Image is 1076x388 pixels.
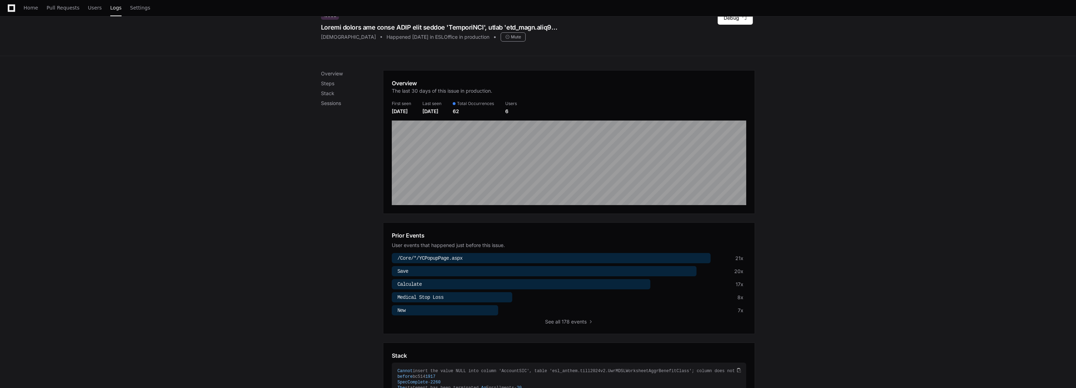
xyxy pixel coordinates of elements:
button: Debug [718,11,753,25]
div: 7x [738,307,743,314]
span: New [397,308,406,313]
p: Sessions [321,100,383,107]
div: 20x [734,268,743,275]
div: Happened [DATE] in ESLOffice in production [387,33,489,41]
div: 21x [735,255,743,262]
app-pz-page-link-header: Overview [392,79,746,99]
span: See [545,318,554,325]
h1: Stack [392,351,407,360]
span: Cannot [397,369,413,374]
span: 2260 [431,380,441,385]
span: Users [88,6,102,10]
span: Calculate [397,282,422,287]
span: Logs [110,6,122,10]
div: Users [505,101,517,106]
div: [DATE] [422,108,441,115]
span: before [397,374,413,379]
div: [DATE] [392,108,411,115]
p: Steps [321,80,383,87]
span: Medical Stop Loss [397,295,444,300]
div: 6 [505,108,517,115]
div: First seen [392,101,411,106]
p: Overview [321,70,383,77]
div: Loremi dolors ame conse ADIP elit seddoe 'TemporiNCI', utlab 'etd_magn.aliq9271e3.AdmINIMVeniamqu... [321,23,558,32]
h1: Prior Events [392,231,425,240]
span: Settings [130,6,150,10]
span: all 178 events [555,318,587,325]
div: 17x [736,281,743,288]
span: Save [397,269,408,274]
div: User events that happened just before this issue. [392,242,746,249]
div: Mute [501,32,526,42]
button: Seeall 178 events [545,318,593,325]
span: SpecComplete [397,380,428,385]
p: The last 30 days of this issue in production. [392,87,492,94]
span: 1917 [425,374,435,379]
div: 62 [453,108,494,115]
p: Stack [321,90,383,97]
app-pz-page-link-header: Stack [392,351,746,360]
span: Home [24,6,38,10]
span: /Core/*/YCPopupPage.aspx [397,255,463,261]
span: Total Occurrences [457,101,494,106]
h1: Overview [392,79,492,87]
span: Pull Requests [47,6,79,10]
div: [DEMOGRAPHIC_DATA] [321,33,376,41]
div: Last seen [422,101,441,106]
div: 8x [737,294,743,301]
